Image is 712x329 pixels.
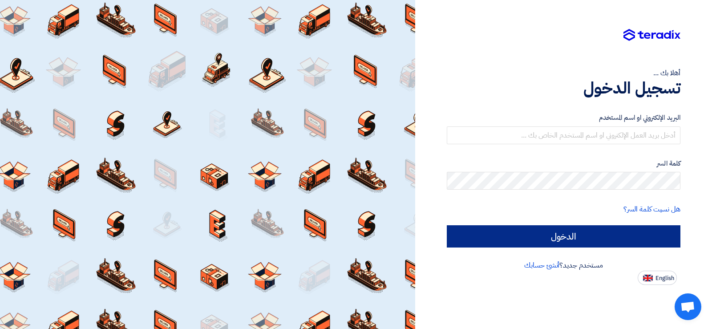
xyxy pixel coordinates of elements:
div: Open chat [675,293,701,320]
img: en-US.png [643,275,653,281]
h1: تسجيل الدخول [447,78,680,98]
a: أنشئ حسابك [524,260,559,271]
span: English [655,275,674,281]
a: هل نسيت كلمة السر؟ [623,204,680,215]
label: كلمة السر [447,158,680,169]
div: أهلا بك ... [447,68,680,78]
label: البريد الإلكتروني او اسم المستخدم [447,113,680,123]
img: Teradix logo [623,29,680,41]
button: English [638,271,677,285]
div: مستخدم جديد؟ [447,260,680,271]
input: أدخل بريد العمل الإلكتروني او اسم المستخدم الخاص بك ... [447,126,680,144]
input: الدخول [447,225,680,248]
